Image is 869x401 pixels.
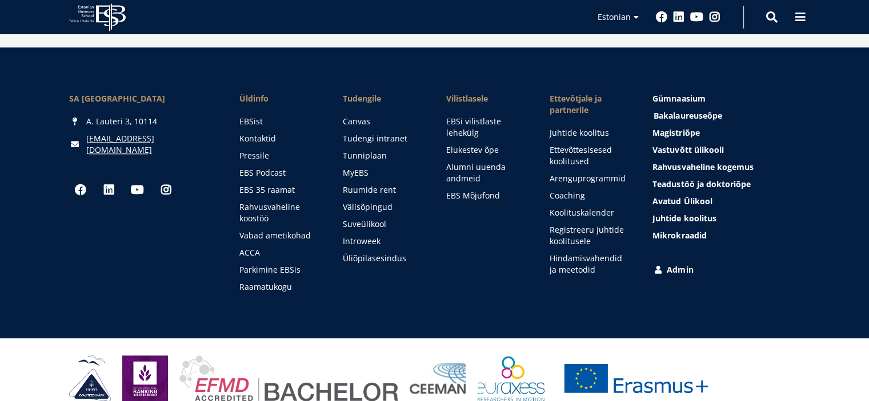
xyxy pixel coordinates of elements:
a: Vabad ametikohad [239,230,320,241]
span: Avatud Ülikool [652,196,712,206]
a: MyEBS [343,167,423,179]
img: HAKA [69,355,111,401]
a: Välisõpingud [343,201,423,213]
a: Avatud Ülikool [652,196,800,207]
a: Arenguprogrammid [549,173,630,184]
span: Vilistlasele [446,93,526,104]
a: Vastuvõtt ülikooli [652,144,800,156]
img: EURAXESS [478,355,545,401]
a: Introweek [343,236,423,247]
a: Teadustöö ja doktoriõpe [652,179,800,190]
a: Suveülikool [343,218,423,230]
img: EFMD [179,355,398,401]
a: Alumni uuenda andmeid [446,161,526,184]
a: Magistriõpe [652,127,800,139]
a: EBS Mõjufond [446,190,526,201]
a: Pressile [239,150,320,161]
div: SA [GEOGRAPHIC_DATA] [69,93,217,104]
a: Ruumide rent [343,184,423,196]
a: Tunniplaan [343,150,423,161]
a: Tudengi intranet [343,133,423,144]
a: [EMAIL_ADDRESS][DOMAIN_NAME] [86,133,217,156]
span: Bakalaureuseõpe [654,110,722,121]
a: Parkimine EBSis [239,264,320,276]
span: Ettevõtjale ja partnerile [549,93,630,116]
img: Ceeman [410,363,466,394]
a: Erasmus + [556,355,716,401]
a: Rahvusvaheline kogemus [652,161,800,173]
a: Elukestev õpe [446,144,526,156]
a: Hindamisvahendid ja meetodid [549,253,630,276]
a: Mikrokraadid [652,230,800,241]
div: A. Lauteri 3, 10114 [69,116,217,127]
a: EBS 35 raamat [239,184,320,196]
a: Youtube [126,179,149,201]
a: Kontaktid [239,133,320,144]
a: EBS Podcast [239,167,320,179]
a: Ettevõttesisesed koolitused [549,144,630,167]
img: Erasmus+ [556,355,716,401]
a: Bakalaureuseõpe [654,110,801,121]
a: EBSist [239,116,320,127]
a: Canvas [343,116,423,127]
a: ACCA [239,247,320,258]
a: Youtube [690,11,703,23]
a: Koolituskalender [549,207,630,218]
span: Gümnaasium [652,93,705,104]
a: Juhtide koolitus [549,127,630,139]
a: Facebook [69,179,92,201]
a: EBSi vilistlaste lehekülg [446,116,526,139]
img: Eduniversal [122,355,168,401]
a: Admin [652,264,800,276]
span: Rahvusvaheline kogemus [652,161,753,172]
a: Linkedin [673,11,684,23]
a: Instagram [709,11,720,23]
span: Mikrokraadid [652,230,706,241]
span: Juhtide koolitus [652,213,716,224]
a: Gümnaasium [652,93,800,104]
a: Registreeru juhtide koolitusele [549,224,630,247]
span: Üldinfo [239,93,320,104]
span: Vastuvõtt ülikooli [652,144,723,155]
span: Magistriõpe [652,127,699,138]
span: Teadustöö ja doktoriõpe [652,179,750,189]
a: Facebook [656,11,667,23]
a: Instagram [155,179,178,201]
a: Rahvusvaheline koostöö [239,201,320,224]
a: Juhtide koolitus [652,213,800,224]
a: Üliõpilasesindus [343,253,423,264]
a: Tudengile [343,93,423,104]
a: Raamatukogu [239,281,320,293]
a: Coaching [549,190,630,201]
a: Linkedin [98,179,121,201]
